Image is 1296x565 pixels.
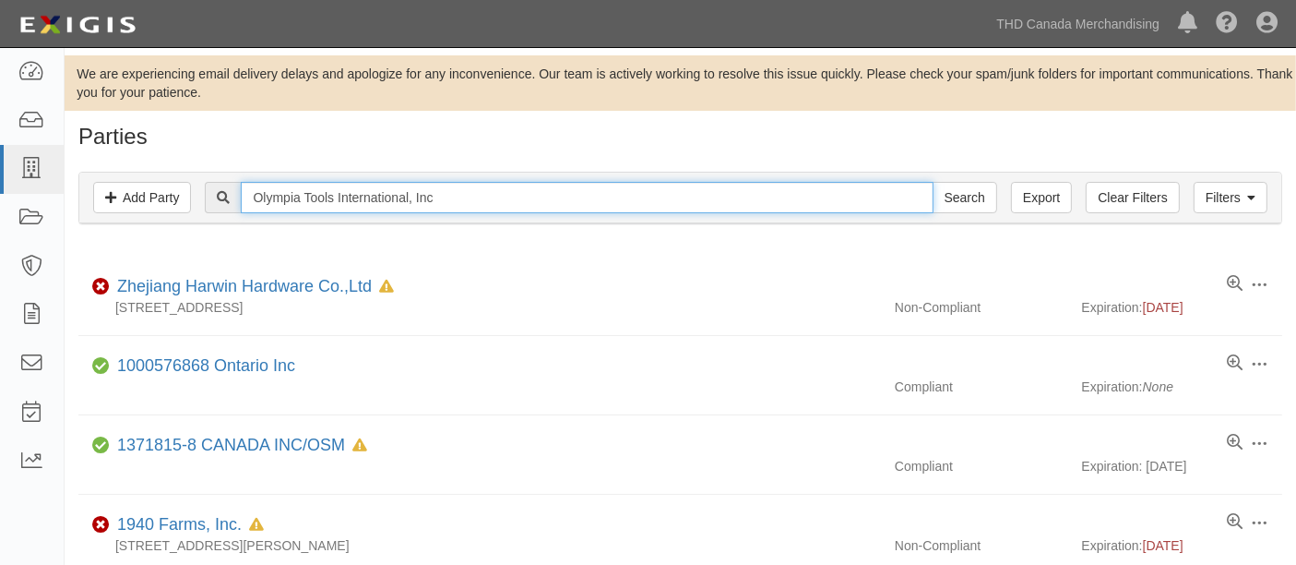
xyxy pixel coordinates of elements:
[110,355,295,379] div: 1000576868 Ontario Inc
[1227,434,1242,452] a: View results summary
[249,519,264,532] i: In Default since 12/18/2023
[117,356,295,375] a: 1000576868 Ontario Inc
[1082,298,1283,317] div: Expiration:
[987,6,1169,42] a: THD Canada Merchandising
[1143,379,1173,394] i: None
[92,519,110,532] i: Non-Compliant
[241,182,933,213] input: Search
[14,8,141,42] img: logo-5460c22ac91f19d4615b14bd174203de0afe785f0fc80cf4dbbc73dc1793850b.png
[352,439,367,452] i: In Default since 02/14/2025
[78,125,1282,149] h1: Parties
[379,281,394,294] i: In Default since 08/06/2025
[117,277,372,295] a: Zhejiang Harwin Hardware Co.,Ltd
[92,360,110,373] i: Compliant
[1143,300,1183,315] span: [DATE]
[1227,513,1242,532] a: View results summary
[1082,378,1283,396] div: Expiration:
[1086,182,1179,213] a: Clear Filters
[1082,457,1283,475] div: Expiration: [DATE]
[65,65,1296,102] div: We are experiencing email delivery delays and apologize for any inconvenience. Our team is active...
[881,378,1082,396] div: Compliant
[881,298,1082,317] div: Non-Compliant
[1216,13,1238,35] i: Help Center - Complianz
[881,536,1082,555] div: Non-Compliant
[1082,536,1283,555] div: Expiration:
[933,182,997,213] input: Search
[110,275,394,299] div: Zhejiang Harwin Hardware Co.,Ltd
[1227,275,1242,294] a: View results summary
[110,434,367,458] div: 1371815-8 CANADA INC/OSM
[117,436,345,454] a: 1371815-8 CANADA INC/OSM
[1143,538,1183,553] span: [DATE]
[78,298,881,317] div: [STREET_ADDRESS]
[1194,182,1267,213] a: Filters
[1011,182,1072,213] a: Export
[92,281,110,294] i: Non-Compliant
[92,439,110,452] i: Compliant
[117,515,242,534] a: 1940 Farms, Inc.
[93,182,191,213] a: Add Party
[881,457,1082,475] div: Compliant
[1227,355,1242,373] a: View results summary
[78,536,881,555] div: [STREET_ADDRESS][PERSON_NAME]
[110,513,264,537] div: 1940 Farms, Inc.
